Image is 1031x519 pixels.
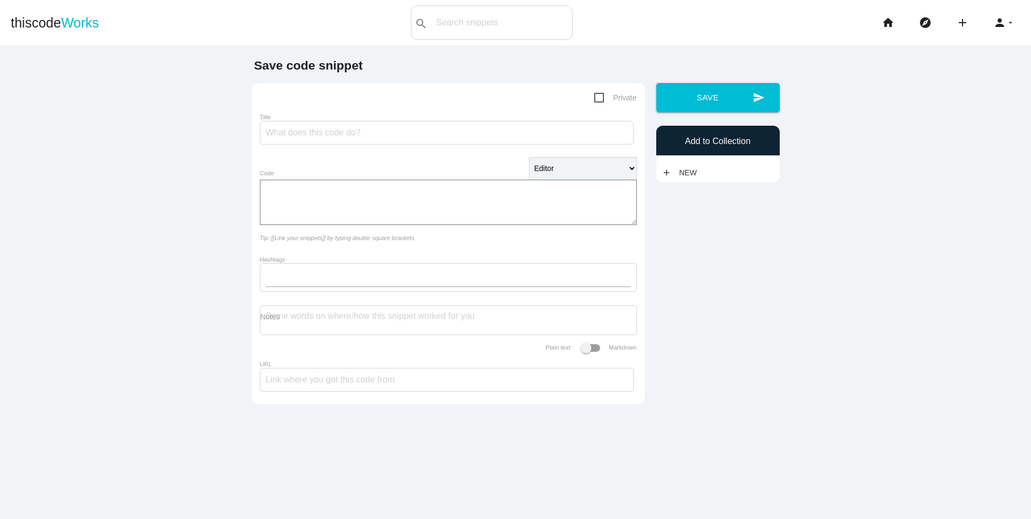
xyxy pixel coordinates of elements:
input: Link where you got this code from [260,368,634,392]
b: Save code snippet [254,58,363,72]
label: Title [260,114,271,120]
i: send [753,83,765,112]
label: Hashtags [260,256,285,263]
input: Search snippets [431,11,572,34]
span: Works [61,15,99,30]
h6: Add to Collection [662,136,774,146]
label: URL [260,361,272,367]
i: explore [919,5,932,40]
label: Code [260,170,274,176]
span: Private [594,91,637,105]
i: arrow_drop_down [1006,5,1015,40]
button: sendSave [656,83,780,112]
i: Tip: [[Link your snippets]] by typing double square brackets [260,235,415,241]
i: search [415,6,428,41]
label: Notes [260,312,280,321]
a: thiscodeWorks [11,5,99,40]
a: addNew [662,163,703,182]
button: search [411,6,431,39]
i: add [956,5,969,40]
input: What does this code do? [260,121,634,145]
i: home [882,5,895,40]
i: add [662,163,671,182]
i: person [993,5,1006,40]
label: Plain text Markdown [546,344,637,351]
